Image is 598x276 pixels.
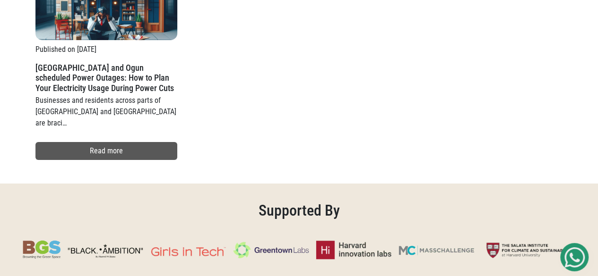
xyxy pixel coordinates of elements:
[35,63,177,91] h2: [GEOGRAPHIC_DATA] and Ogun scheduled Power Outages: How to Plan Your Electricity Usage During Pow...
[399,245,474,256] img: Masschallenge brand logo
[68,229,143,271] img: Black Ambition brand logo
[316,229,391,271] img: Harvard Innovation Labs brand logo
[23,239,61,260] img: BGS brand logo
[35,142,177,160] a: Read more
[14,198,584,219] h2: Supported By
[35,44,177,55] p: Published on [DATE]
[564,247,585,268] img: Get Started On Earthbond Via Whatsapp
[150,229,226,271] img: Girls in Tech brand logo
[233,229,309,271] img: Greentown Labs brand logo
[35,91,177,119] p: Businesses and residents across parts of [GEOGRAPHIC_DATA] and [GEOGRAPHIC_DATA] are braci…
